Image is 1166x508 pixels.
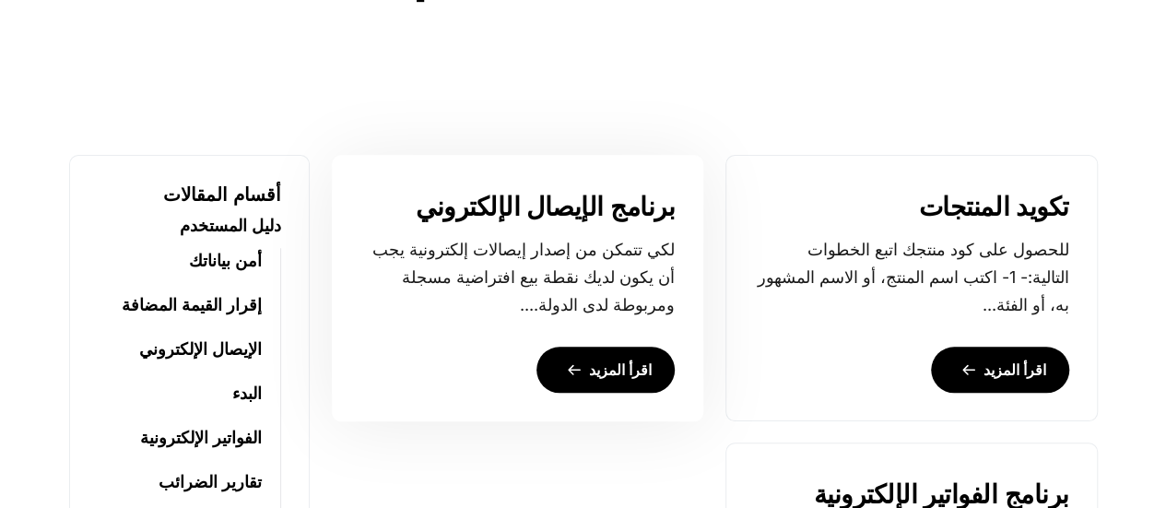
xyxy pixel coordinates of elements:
[163,184,281,205] strong: أقسام المقالات
[360,236,676,319] p: لكي تتمكن من إصدار إيصالات إلكترونية يجب أن يكون لديك نقطة بيع افتراضية مسجلة ومربوطة لدى الدولة....
[931,347,1069,393] a: اقرأ المزيد
[122,292,262,318] a: إقرار القيمة المضافة
[159,469,262,495] a: تقارير الضرائب
[416,193,675,222] a: برنامج الإيصال الإلكتروني
[139,337,262,362] a: الإيصال الإلكتروني
[189,248,262,274] a: أمن بياناتك
[754,236,1069,319] p: للحصول على كود منتجك اتبع الخطوات التالية:- 1- اكتب اسم المنتج، أو الاسم المشهور به، أو الفئة...
[536,347,675,393] a: اقرأ المزيد
[180,213,281,239] a: دليل المستخدم
[140,425,262,451] a: الفواتير الإلكترونية
[919,193,1069,222] a: تكويد المنتجات
[232,381,262,407] a: البدء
